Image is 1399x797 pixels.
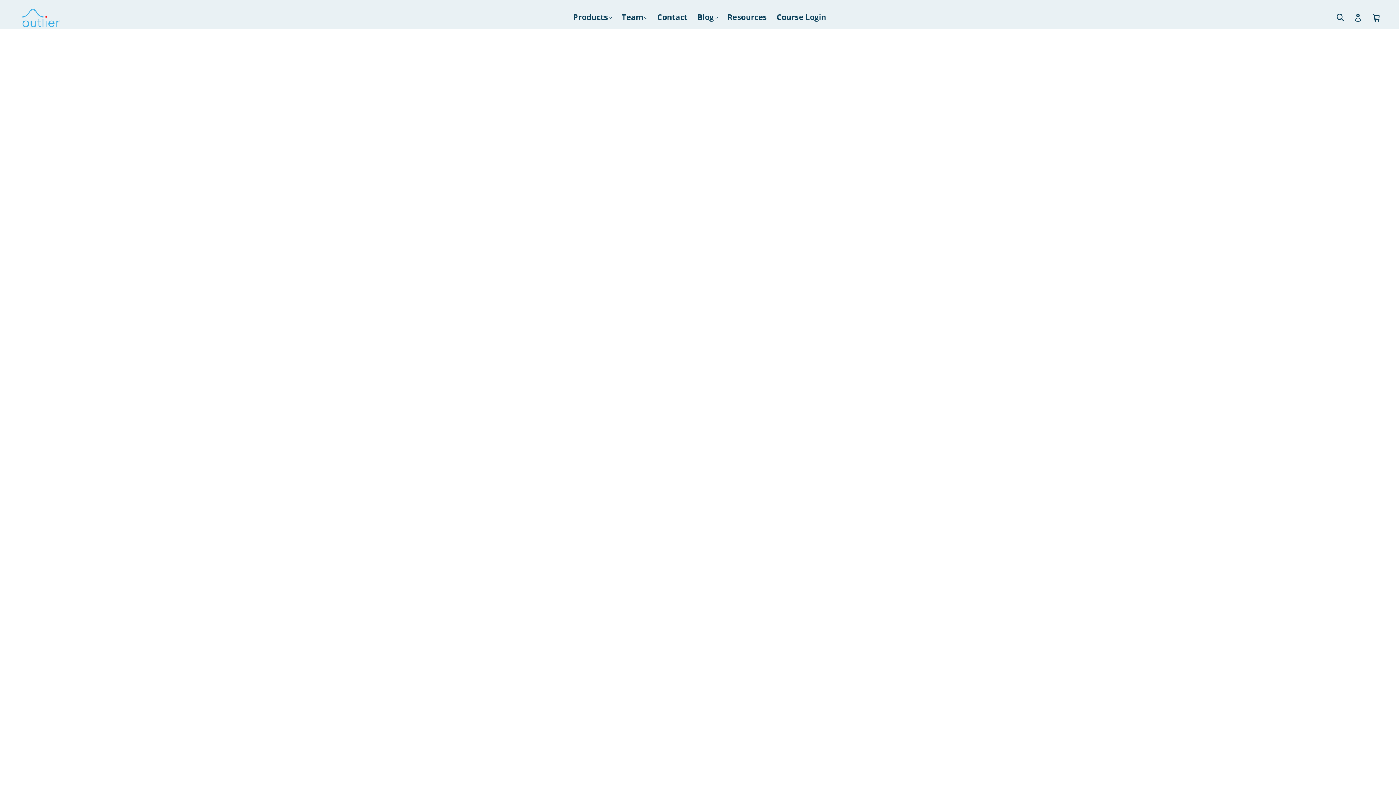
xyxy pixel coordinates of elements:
[569,10,616,24] a: Products
[693,10,722,24] a: Blog
[618,10,651,24] a: Team
[653,10,691,24] a: Contact
[724,10,771,24] a: Resources
[1335,9,1356,25] input: Search
[773,10,830,24] a: Course Login
[21,6,61,29] img: Outlier Linguistics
